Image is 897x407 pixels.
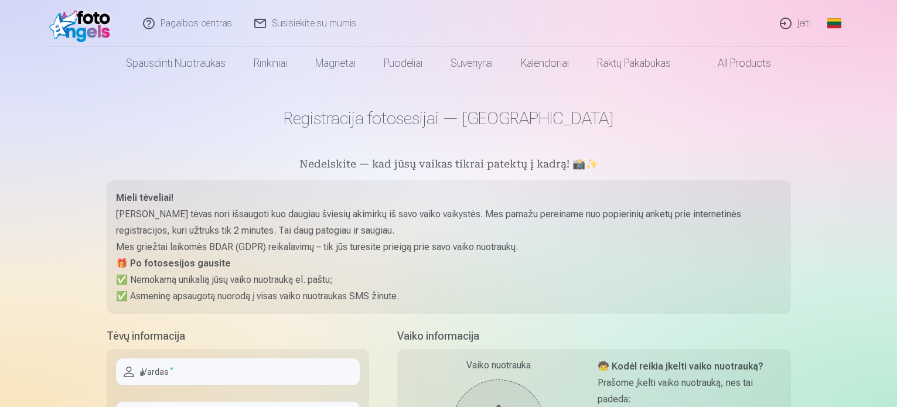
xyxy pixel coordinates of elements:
p: ✅ Asmeninę apsaugotą nuorodą į visas vaiko nuotraukas SMS žinute. [116,288,782,305]
p: ✅ Nemokamą unikalią jūsų vaiko nuotrauką el. paštu; [116,272,782,288]
a: Suvenyrai [436,47,507,80]
h5: Tėvų informacija [107,328,369,344]
h5: Nedelskite — kad jūsų vaikas tikrai patektų į kadrą! 📸✨ [107,157,791,173]
strong: Mieli tėveliai! [116,192,173,203]
div: Vaiko nuotrauka [407,358,591,372]
h5: Vaiko informacija [397,328,791,344]
strong: 🎁 Po fotosesijos gausite [116,258,231,269]
strong: 🧒 Kodėl reikia įkelti vaiko nuotrauką? [598,361,763,372]
a: Spausdinti nuotraukas [112,47,240,80]
a: Raktų pakabukas [583,47,685,80]
a: Magnetai [301,47,370,80]
p: [PERSON_NAME] tėvas nori išsaugoti kuo daugiau šviesių akimirkų iš savo vaiko vaikystės. Mes pama... [116,206,782,239]
a: Rinkiniai [240,47,301,80]
p: Mes griežtai laikomės BDAR (GDPR) reikalavimų – tik jūs turėsite prieigą prie savo vaiko nuotraukų. [116,239,782,255]
h1: Registracija fotosesijai — [GEOGRAPHIC_DATA] [107,108,791,129]
a: Kalendoriai [507,47,583,80]
a: Puodeliai [370,47,436,80]
img: /fa2 [49,5,117,42]
a: All products [685,47,785,80]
